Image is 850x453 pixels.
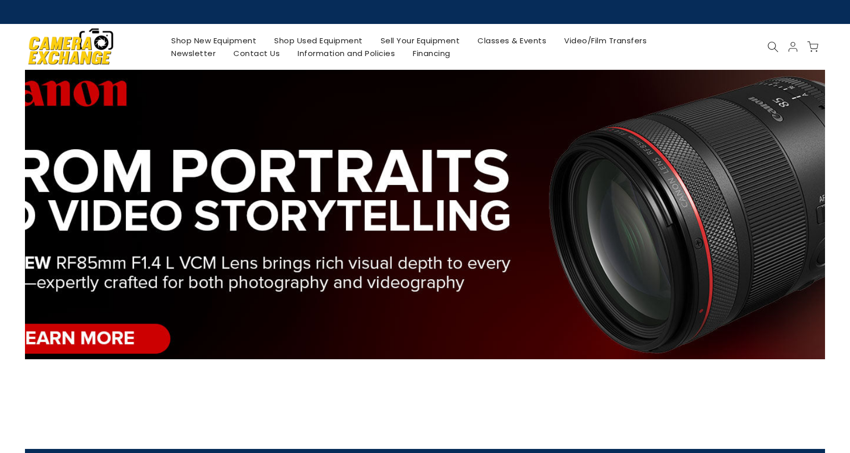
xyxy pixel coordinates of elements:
a: Newsletter [163,47,225,60]
a: Contact Us [225,47,289,60]
a: Sell Your Equipment [371,34,469,47]
a: Shop New Equipment [163,34,265,47]
a: Video/Film Transfers [555,34,656,47]
a: Shop Used Equipment [265,34,372,47]
a: Information and Policies [289,47,404,60]
a: Financing [404,47,460,60]
a: Classes & Events [469,34,555,47]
